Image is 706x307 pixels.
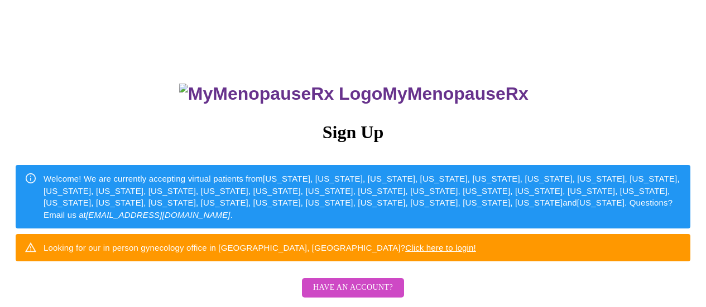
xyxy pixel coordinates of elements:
[16,122,690,143] h3: Sign Up
[405,243,476,252] a: Click here to login!
[179,84,382,104] img: MyMenopauseRx Logo
[313,281,393,295] span: Have an account?
[302,278,404,298] button: Have an account?
[44,237,476,258] div: Looking for our in person gynecology office in [GEOGRAPHIC_DATA], [GEOGRAPHIC_DATA]?
[44,168,681,225] div: Welcome! We are currently accepting virtual patients from [US_STATE], [US_STATE], [US_STATE], [US...
[17,84,691,104] h3: MyMenopauseRx
[86,210,230,220] em: [EMAIL_ADDRESS][DOMAIN_NAME]
[299,290,407,300] a: Have an account?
